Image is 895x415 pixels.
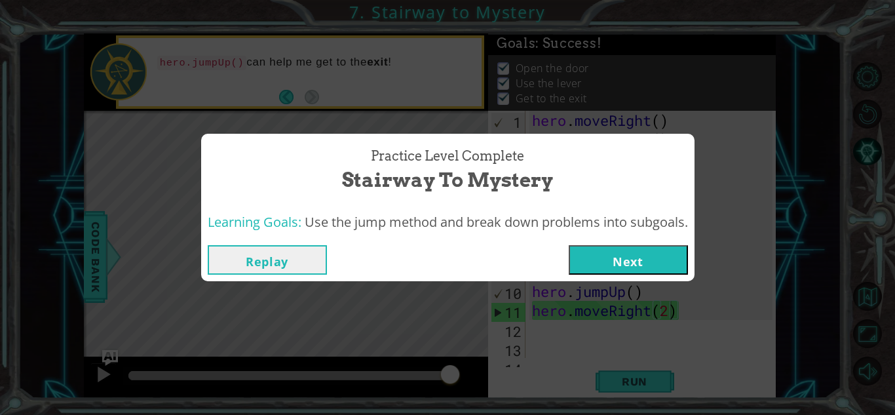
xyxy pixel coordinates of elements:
button: Next [569,245,688,275]
button: Replay [208,245,327,275]
span: Practice Level Complete [371,147,524,166]
span: Learning Goals: [208,213,301,231]
span: Stairway to Mystery [342,166,553,194]
span: Use the jump method and break down problems into subgoals. [305,213,688,231]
